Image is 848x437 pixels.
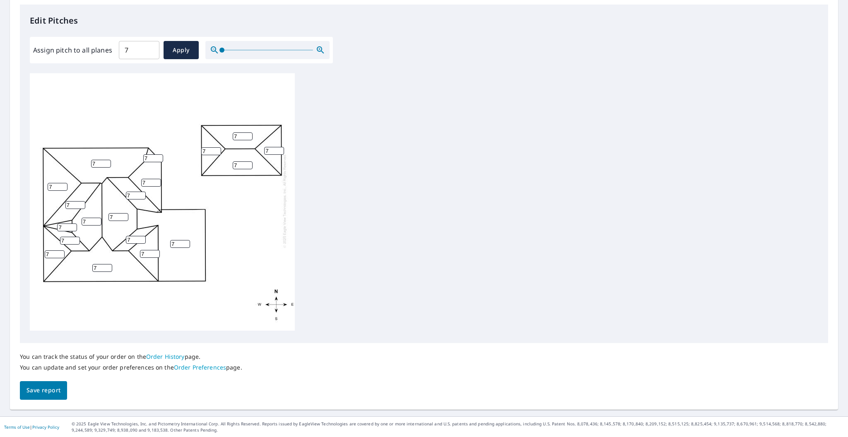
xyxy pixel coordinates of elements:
[20,353,242,360] p: You can track the status of your order on the page.
[174,363,226,371] a: Order Preferences
[72,421,844,433] p: © 2025 Eagle View Technologies, Inc. and Pictometry International Corp. All Rights Reserved. Repo...
[33,45,112,55] label: Assign pitch to all planes
[119,38,159,62] input: 00.0
[170,45,192,55] span: Apply
[30,14,818,27] p: Edit Pitches
[4,425,59,430] p: |
[20,381,67,400] button: Save report
[164,41,199,59] button: Apply
[32,424,59,430] a: Privacy Policy
[4,424,30,430] a: Terms of Use
[26,385,60,396] span: Save report
[20,364,242,371] p: You can update and set your order preferences on the page.
[146,353,185,360] a: Order History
